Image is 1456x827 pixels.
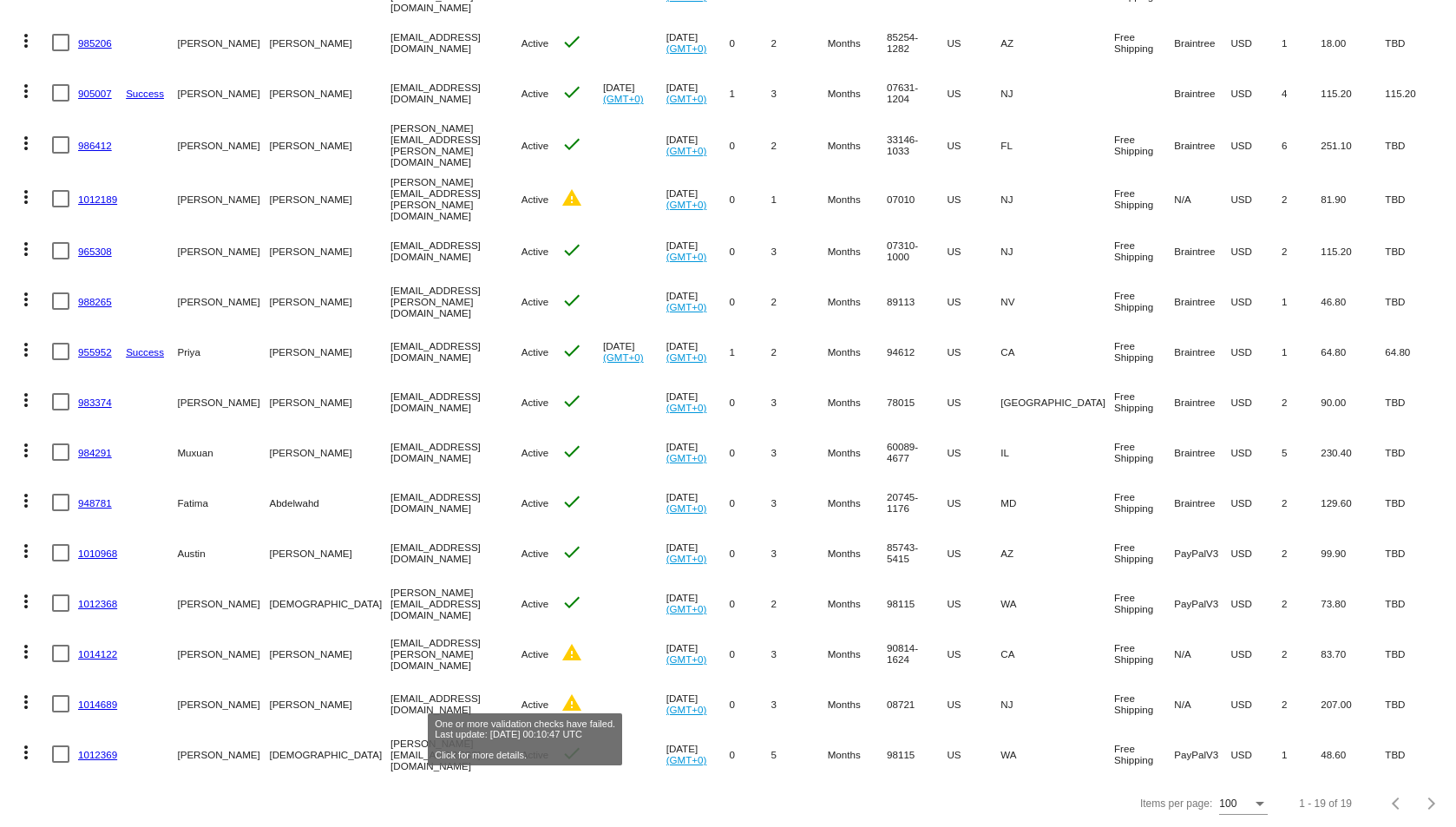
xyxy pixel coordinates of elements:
[390,118,521,172] mat-cell: [PERSON_NAME][EMAIL_ADDRESS][PERSON_NAME][DOMAIN_NAME]
[1385,68,1447,118] mat-cell: 115.20
[1230,679,1282,729] mat-cell: USD
[177,628,269,679] mat-cell: [PERSON_NAME]
[1114,729,1174,779] mat-cell: Free Shipping
[887,118,947,172] mat-cell: 33146-1033
[1114,276,1174,326] mat-cell: Free Shipping
[771,377,827,427] mat-cell: 3
[729,326,771,377] mat-cell: 1
[947,326,1000,377] mat-cell: US
[729,377,771,427] mat-cell: 0
[1114,477,1174,528] mat-cell: Free Shipping
[1321,68,1385,118] mat-cell: 115.20
[1000,528,1114,578] mat-cell: AZ
[1385,377,1447,427] mat-cell: TBD
[887,427,947,477] mat-cell: 60089-4677
[1282,528,1321,578] mat-cell: 2
[887,729,947,779] mat-cell: 98115
[771,118,827,172] mat-cell: 2
[947,477,1000,528] mat-cell: US
[390,172,521,226] mat-cell: [PERSON_NAME][EMAIL_ADDRESS][PERSON_NAME][DOMAIN_NAME]
[1000,226,1114,276] mat-cell: NJ
[521,194,549,205] span: Active
[1282,118,1321,172] mat-cell: 6
[729,118,771,172] mat-cell: 0
[666,226,730,276] mat-cell: [DATE]
[1000,172,1114,226] mat-cell: NJ
[666,145,707,156] a: (GMT+0)
[177,172,269,226] mat-cell: [PERSON_NAME]
[828,628,887,679] mat-cell: Months
[1282,628,1321,679] mat-cell: 2
[828,226,887,276] mat-cell: Months
[1321,118,1385,172] mat-cell: 251.10
[771,578,827,628] mat-cell: 2
[666,301,707,312] a: (GMT+0)
[78,194,117,205] a: 1012189
[1230,172,1282,226] mat-cell: USD
[828,118,887,172] mat-cell: Months
[16,239,36,259] mat-icon: more_vert
[1174,628,1230,679] mat-cell: N/A
[1174,276,1230,326] mat-cell: Braintree
[177,729,269,779] mat-cell: [PERSON_NAME]
[78,140,112,151] a: 986412
[1230,326,1282,377] mat-cell: USD
[666,427,730,477] mat-cell: [DATE]
[1321,276,1385,326] mat-cell: 46.80
[666,118,730,172] mat-cell: [DATE]
[390,276,521,326] mat-cell: [EMAIL_ADDRESS][PERSON_NAME][DOMAIN_NAME]
[947,226,1000,276] mat-cell: US
[1282,427,1321,477] mat-cell: 5
[828,578,887,628] mat-cell: Months
[177,68,269,118] mat-cell: [PERSON_NAME]
[561,187,582,208] mat-icon: warning
[947,377,1000,427] mat-cell: US
[666,199,707,210] a: (GMT+0)
[16,541,36,561] mat-icon: more_vert
[269,172,390,226] mat-cell: [PERSON_NAME]
[1000,729,1114,779] mat-cell: WA
[1000,68,1114,118] mat-cell: NJ
[1000,118,1114,172] mat-cell: FL
[729,68,771,118] mat-cell: 1
[521,37,549,49] span: Active
[666,754,707,765] a: (GMT+0)
[828,276,887,326] mat-cell: Months
[390,628,521,679] mat-cell: [EMAIL_ADDRESS][PERSON_NAME][DOMAIN_NAME]
[269,377,390,427] mat-cell: [PERSON_NAME]
[1321,578,1385,628] mat-cell: 73.80
[947,628,1000,679] mat-cell: US
[1219,798,1268,811] mat-select: Items per page:
[1114,226,1174,276] mat-cell: Free Shipping
[1282,68,1321,118] mat-cell: 4
[947,68,1000,118] mat-cell: US
[828,679,887,729] mat-cell: Months
[666,68,730,118] mat-cell: [DATE]
[1219,797,1236,810] span: 100
[1114,628,1174,679] mat-cell: Free Shipping
[1321,377,1385,427] mat-cell: 90.00
[729,528,771,578] mat-cell: 0
[78,749,117,760] a: 1012369
[771,17,827,68] mat-cell: 2
[1282,679,1321,729] mat-cell: 2
[1321,729,1385,779] mat-cell: 48.60
[1230,528,1282,578] mat-cell: USD
[1321,427,1385,477] mat-cell: 230.40
[1321,628,1385,679] mat-cell: 83.70
[729,578,771,628] mat-cell: 0
[666,351,707,363] a: (GMT+0)
[1230,118,1282,172] mat-cell: USD
[666,402,707,413] a: (GMT+0)
[78,246,112,257] a: 965308
[1000,477,1114,528] mat-cell: MD
[828,326,887,377] mat-cell: Months
[1282,17,1321,68] mat-cell: 1
[390,477,521,528] mat-cell: [EMAIL_ADDRESS][DOMAIN_NAME]
[1174,326,1230,377] mat-cell: Braintree
[16,692,36,712] mat-icon: more_vert
[269,17,390,68] mat-cell: [PERSON_NAME]
[771,679,827,729] mat-cell: 3
[666,276,730,326] mat-cell: [DATE]
[1000,17,1114,68] mat-cell: AZ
